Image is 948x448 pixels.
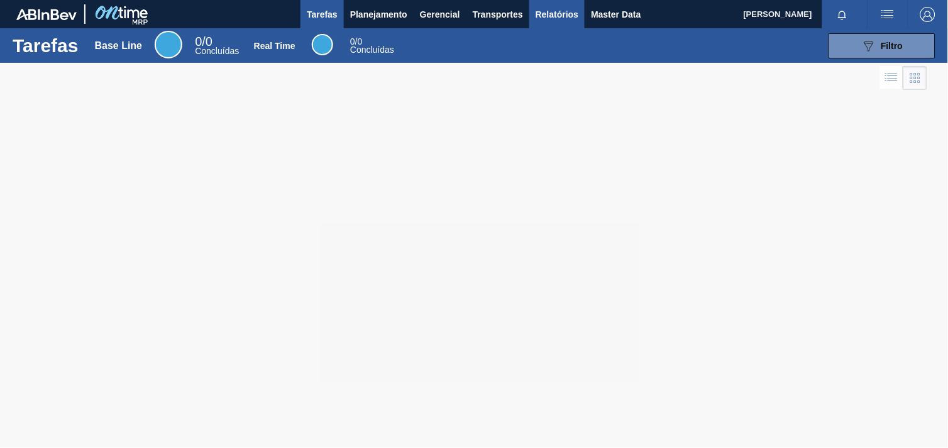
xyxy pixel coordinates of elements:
img: Logout [920,7,935,22]
button: Notificações [822,6,863,23]
div: Real Time [312,34,333,55]
img: TNhmsLtSVTkK8tSr43FrP2fwEKptu5GPRR3wAAAABJRU5ErkJggg== [16,9,77,20]
span: Filtro [881,41,903,51]
span: / 0 [350,36,362,46]
span: Transportes [473,7,523,22]
div: Base Line [155,31,182,58]
span: 0 [195,35,202,48]
span: / 0 [195,35,212,48]
img: userActions [880,7,895,22]
div: Real Time [254,41,295,51]
h1: Tarefas [13,38,79,53]
span: Concluídas [350,45,394,55]
span: Gerencial [420,7,460,22]
span: 0 [350,36,355,46]
span: Concluídas [195,46,239,56]
span: Relatórios [536,7,578,22]
span: Tarefas [307,7,338,22]
div: Real Time [350,38,394,54]
span: Planejamento [350,7,407,22]
div: Base Line [195,36,239,55]
button: Filtro [829,33,935,58]
span: Master Data [591,7,641,22]
div: Base Line [95,40,143,52]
